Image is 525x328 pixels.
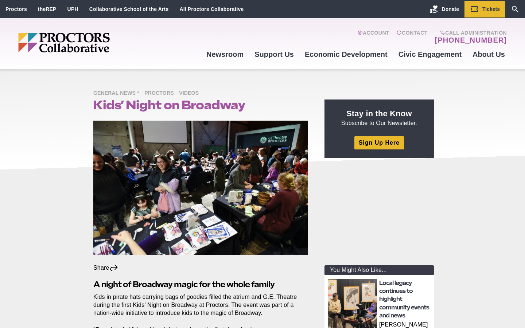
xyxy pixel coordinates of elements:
[358,30,389,44] a: Account
[482,6,500,12] span: Tickets
[201,44,249,64] a: Newsroom
[249,44,299,64] a: Support Us
[379,280,429,319] a: Local legacy continues to highlight community events and news
[5,6,27,12] a: Proctors
[89,6,169,12] a: Collaborative School of the Arts
[93,90,143,96] a: General News *
[93,279,308,290] h2: A night of Broadway magic for the whole family
[333,108,425,127] p: Subscribe to Our Newsletter.
[442,6,459,12] span: Donate
[299,44,393,64] a: Economic Development
[179,6,244,12] a: All Proctors Collaborative
[505,1,525,17] a: Search
[424,1,464,17] a: Donate
[93,293,308,317] p: Kids in pirate hats carrying bags of goodies filled the atrium and G.E. Theatre during the first ...
[67,6,78,12] a: UPH
[435,36,507,44] a: [PHONE_NUMBER]
[393,44,467,64] a: Civic Engagement
[354,136,404,149] a: Sign Up Here
[93,98,308,112] h1: Kids’ Night on Broadway
[346,109,412,118] strong: Stay in the Know
[144,90,177,96] a: Proctors
[144,89,177,98] span: Proctors
[93,264,118,272] div: Share
[464,1,505,17] a: Tickets
[38,6,57,12] a: theREP
[467,44,510,64] a: About Us
[93,89,143,98] span: General News *
[324,167,434,258] iframe: Advertisement
[324,265,434,275] div: You Might Also Like...
[433,30,507,36] span: Call Administration
[328,279,377,328] img: thumbnail: Local legacy continues to highlight community events and news
[179,89,202,98] span: Videos
[179,90,202,96] a: Videos
[18,33,166,52] img: Proctors logo
[397,30,428,44] a: Contact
